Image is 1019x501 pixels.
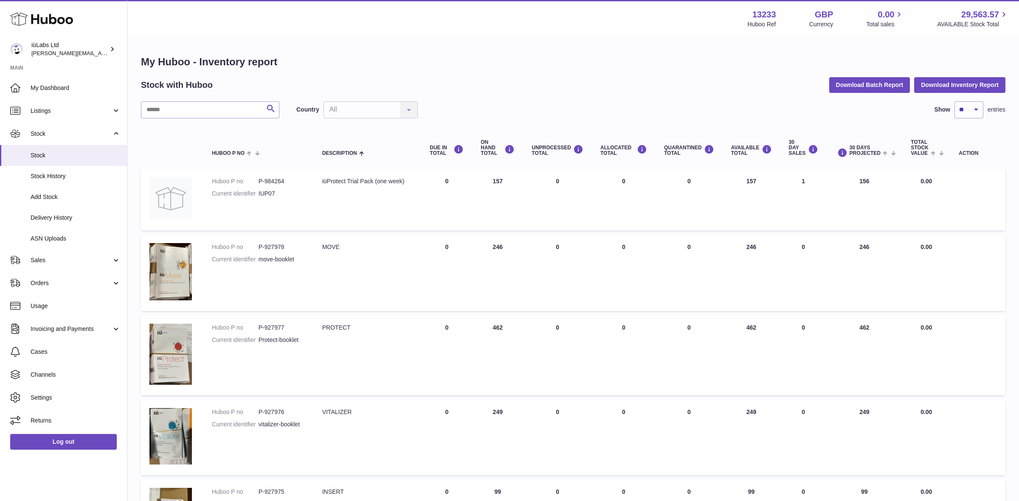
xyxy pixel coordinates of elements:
[141,55,1005,69] h1: My Huboo - Inventory report
[259,255,305,263] dd: move-booklet
[31,235,121,243] span: ASN Uploads
[920,244,932,250] span: 0.00
[780,400,827,475] td: 0
[322,324,413,332] div: PROTECT
[815,9,833,20] strong: GBP
[259,324,305,332] dd: P-927977
[212,177,259,185] dt: Huboo P no
[472,400,523,475] td: 249
[914,77,1005,92] button: Download Inventory Report
[31,84,121,92] span: My Dashboard
[31,371,121,379] span: Channels
[31,417,121,425] span: Returns
[472,235,523,311] td: 246
[430,145,464,156] div: DUE IN TOTAL
[259,488,305,496] dd: P-927975
[592,169,656,230] td: 0
[259,408,305,416] dd: P-927976
[31,50,170,56] span: [PERSON_NAME][EMAIL_ADDRESS][DOMAIN_NAME]
[212,408,259,416] dt: Huboo P no
[723,169,780,230] td: 157
[866,20,904,28] span: Total sales
[937,9,1009,28] a: 29,563.57 AVAILABLE Stock Total
[10,43,23,56] img: annunziata@iulabs.co
[141,79,213,91] h2: Stock with Huboo
[911,140,929,157] span: Total stock value
[259,177,305,185] dd: P-984264
[532,145,583,156] div: UNPROCESSED Total
[687,178,691,185] span: 0
[259,420,305,428] dd: vitalizer-booklet
[322,243,413,251] div: MOVE
[723,235,780,311] td: 246
[31,107,112,115] span: Listings
[259,190,305,198] dd: IUP07
[212,336,259,344] dt: Current identifier
[664,145,714,156] div: QUARANTINED Total
[31,172,121,180] span: Stock History
[31,130,112,138] span: Stock
[780,315,827,395] td: 0
[31,279,112,287] span: Orders
[322,488,413,496] div: INSERT
[31,214,121,222] span: Delivery History
[322,177,413,185] div: iüProtect Trial Pack (one week)
[421,315,472,395] td: 0
[31,193,121,201] span: Add Stock
[920,409,932,415] span: 0.00
[937,20,1009,28] span: AVAILABLE Stock Total
[827,315,903,395] td: 462
[592,235,656,311] td: 0
[472,315,523,395] td: 462
[731,145,772,156] div: AVAILABLE Total
[523,400,592,475] td: 0
[212,243,259,251] dt: Huboo P no
[920,178,932,185] span: 0.00
[31,325,112,333] span: Invoicing and Payments
[296,106,319,114] label: Country
[829,77,910,92] button: Download Batch Report
[780,235,827,311] td: 0
[687,409,691,415] span: 0
[687,324,691,331] span: 0
[322,151,357,156] span: Description
[723,315,780,395] td: 462
[10,434,117,449] a: Log out
[687,244,691,250] span: 0
[31,151,121,160] span: Stock
[523,315,592,395] td: 0
[920,324,932,331] span: 0.00
[961,9,999,20] span: 29,563.57
[421,235,472,311] td: 0
[421,169,472,230] td: 0
[212,488,259,496] dt: Huboo P no
[31,394,121,402] span: Settings
[723,400,780,475] td: 249
[31,256,112,264] span: Sales
[935,106,950,114] label: Show
[687,488,691,495] span: 0
[149,408,192,465] img: product image
[523,235,592,311] td: 0
[523,169,592,230] td: 0
[809,20,833,28] div: Currency
[259,336,305,344] dd: Protect-booklet
[149,243,192,300] img: product image
[259,243,305,251] dd: P-927978
[481,140,515,157] div: ON HAND Total
[472,169,523,230] td: 157
[592,400,656,475] td: 0
[789,140,818,157] div: 30 DAY SALES
[827,235,903,311] td: 246
[31,348,121,356] span: Cases
[212,255,259,263] dt: Current identifier
[31,41,108,57] div: iüLabs Ltd
[988,106,1005,114] span: entries
[31,302,121,310] span: Usage
[780,169,827,230] td: 1
[212,324,259,332] dt: Huboo P no
[149,177,192,220] img: product image
[322,408,413,416] div: VITALIZER
[212,420,259,428] dt: Current identifier
[149,324,192,385] img: product image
